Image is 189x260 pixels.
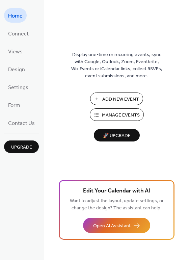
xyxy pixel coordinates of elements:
[83,186,150,196] span: Edit Your Calendar with AI
[8,100,20,111] span: Form
[8,118,35,129] span: Contact Us
[83,218,150,233] button: Open AI Assistant
[93,223,131,230] span: Open AI Assistant
[4,80,32,94] a: Settings
[98,131,136,140] span: 🚀 Upgrade
[8,11,23,21] span: Home
[4,98,24,112] a: Form
[4,44,27,58] a: Views
[102,112,140,119] span: Manage Events
[90,108,144,121] button: Manage Events
[8,64,25,75] span: Design
[4,140,39,153] button: Upgrade
[4,115,39,130] a: Contact Us
[8,29,29,39] span: Connect
[4,8,27,23] a: Home
[102,96,139,103] span: Add New Event
[4,62,29,76] a: Design
[4,26,33,41] a: Connect
[90,93,143,105] button: Add New Event
[70,197,164,213] span: Want to adjust the layout, update settings, or change the design? The assistant can help.
[94,129,140,141] button: 🚀 Upgrade
[8,47,23,57] span: Views
[8,82,28,93] span: Settings
[11,144,32,151] span: Upgrade
[71,51,162,80] span: Display one-time or recurring events, sync with Google, Outlook, Zoom, Eventbrite, Wix Events or ...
